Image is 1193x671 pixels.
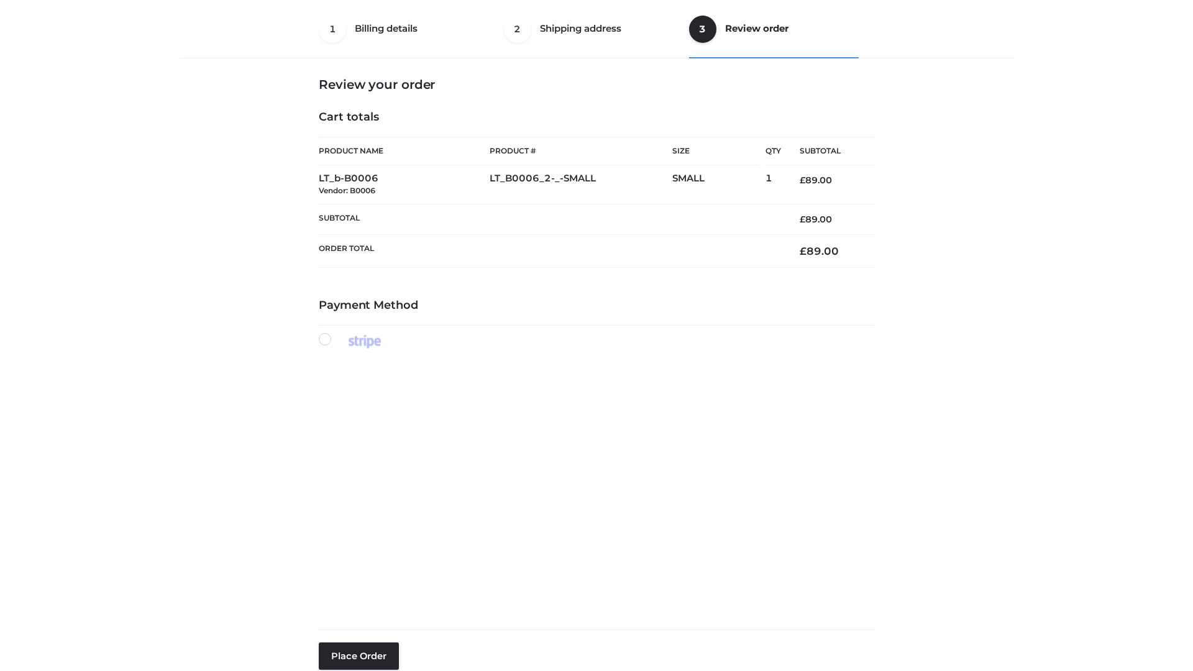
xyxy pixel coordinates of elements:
span: £ [800,214,805,225]
button: Place order [319,642,399,670]
td: SMALL [672,165,766,204]
th: Subtotal [781,137,874,165]
th: Subtotal [319,204,781,234]
td: 1 [766,165,781,204]
th: Product Name [319,137,490,165]
span: £ [800,175,805,186]
th: Qty [766,137,781,165]
bdi: 89.00 [800,214,832,225]
bdi: 89.00 [800,245,839,257]
h4: Cart totals [319,111,874,124]
bdi: 89.00 [800,175,832,186]
td: LT_b-B0006 [319,165,490,204]
h3: Review your order [319,77,874,92]
th: Size [672,137,759,165]
th: Product # [490,137,672,165]
th: Order Total [319,235,781,268]
span: £ [800,245,807,257]
small: Vendor: B0006 [319,186,375,195]
h4: Payment Method [319,299,874,313]
td: LT_B0006_2-_-SMALL [490,165,672,204]
iframe: Secure payment input frame [316,346,872,619]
